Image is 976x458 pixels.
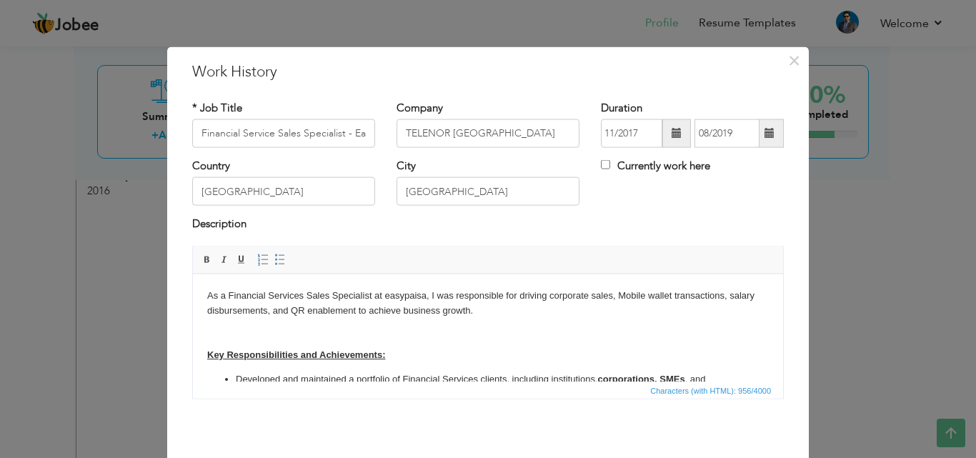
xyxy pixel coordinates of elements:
input: Currently work here [601,160,610,169]
input: From [601,119,662,148]
label: Country [192,159,230,174]
label: * Job Title [192,100,242,115]
a: Italic [216,252,232,267]
iframe: Rich Text Editor, workEditor [193,274,783,381]
strong: corporations, SMEs [405,99,492,110]
label: Duration [601,100,642,115]
li: Developed and maintained a portfolio of Financial Services clients, including institutions, , and... [43,98,547,128]
span: Characters (with HTML): 956/4000 [647,384,774,397]
a: Bold [199,252,215,267]
strong: Key Responsibilities and Achievements: [14,75,192,86]
label: Company [397,100,443,115]
label: Currently work here [601,159,710,174]
div: Statistics [647,384,775,397]
a: Insert/Remove Bulleted List [272,252,288,267]
input: Present [694,119,760,148]
label: City [397,159,416,174]
label: Description [192,216,247,232]
a: Underline [234,252,249,267]
h3: Work History [192,61,784,82]
a: Insert/Remove Numbered List [255,252,271,267]
button: Close [782,49,805,71]
span: × [788,47,800,73]
body: As a Financial Services Sales Specialist at easypaisa, I was responsible for driving corporate sa... [14,14,576,202]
